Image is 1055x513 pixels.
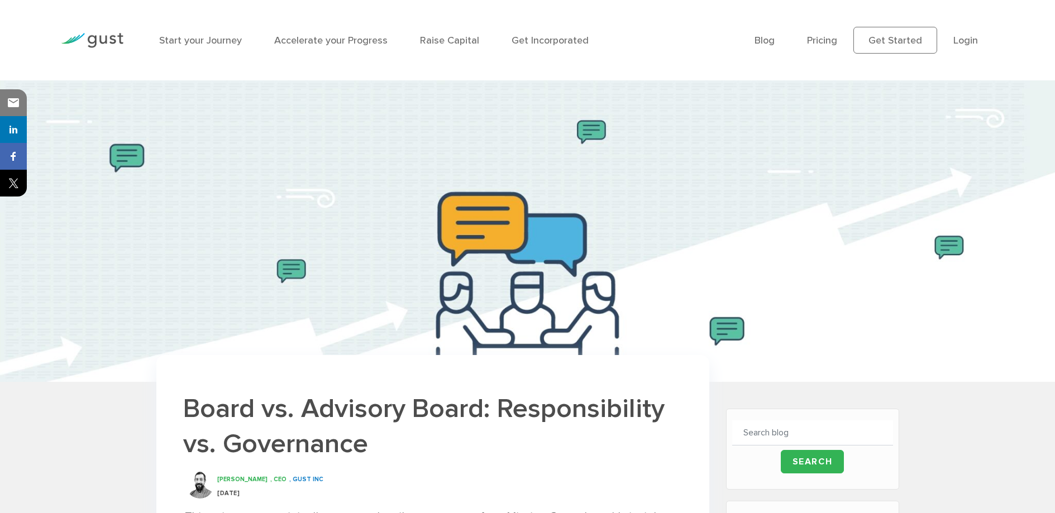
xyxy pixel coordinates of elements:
span: , Gust INC [289,476,323,483]
a: Start your Journey [159,35,242,46]
h1: Board vs. Advisory Board: Responsibility vs. Governance [183,391,682,462]
input: Search [781,450,844,473]
a: Blog [755,35,775,46]
input: Search blog [732,420,893,445]
img: Peter Swan [186,471,214,498]
a: Accelerate your Progress [274,35,388,46]
a: Login [953,35,978,46]
img: Gust Logo [61,33,123,48]
a: Pricing [807,35,837,46]
span: [PERSON_NAME] [217,476,268,483]
span: [DATE] [217,490,240,497]
a: Get Started [853,27,937,54]
a: Get Incorporated [512,35,589,46]
a: Raise Capital [420,35,479,46]
span: , CEO [270,476,287,483]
